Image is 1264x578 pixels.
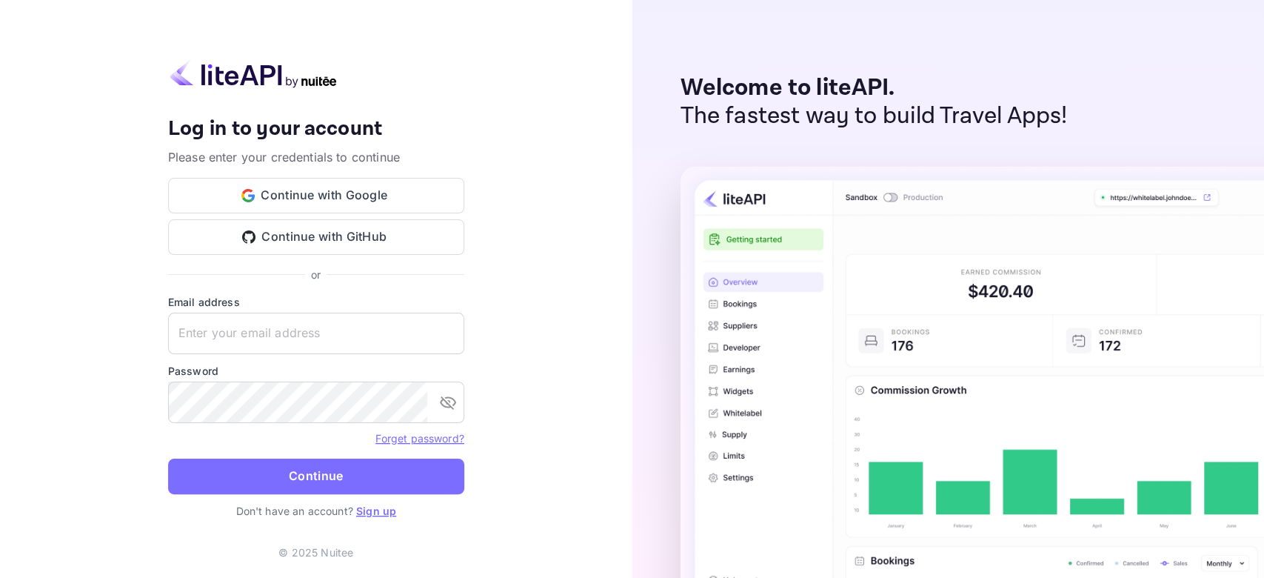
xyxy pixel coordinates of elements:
button: Continue with Google [168,178,464,213]
a: Sign up [356,505,396,517]
a: Forget password? [375,431,464,445]
keeper-lock: Open Keeper Popup [436,325,454,342]
label: Password [168,363,464,379]
button: toggle password visibility [433,388,463,417]
button: Continue with GitHub [168,219,464,255]
p: The fastest way to build Travel Apps! [681,102,1068,130]
a: Forget password? [375,432,464,445]
p: Welcome to liteAPI. [681,74,1068,102]
h4: Log in to your account [168,116,464,142]
p: © 2025 Nuitee [278,545,353,560]
label: Email address [168,294,464,310]
input: Enter your email address [168,313,464,354]
p: or [311,267,321,282]
button: Continue [168,459,464,494]
p: Please enter your credentials to continue [168,148,464,166]
p: Don't have an account? [168,503,464,519]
